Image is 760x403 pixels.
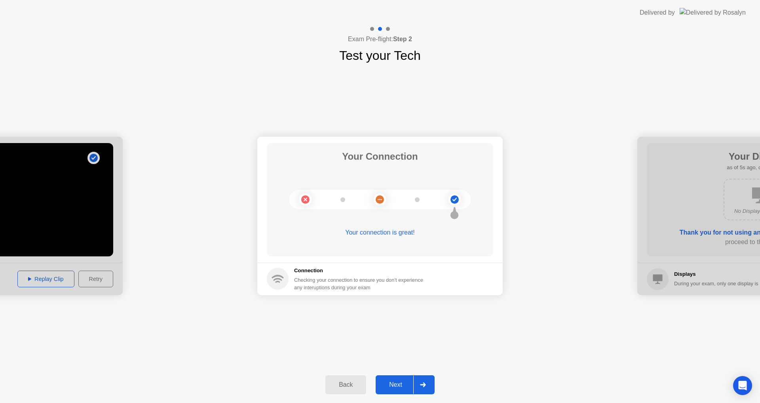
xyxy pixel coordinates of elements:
div: Back [328,381,364,388]
div: Next [378,381,413,388]
h1: Test your Tech [339,46,421,65]
img: Delivered by Rosalyn [680,8,746,17]
h1: Your Connection [342,149,418,164]
div: Checking your connection to ensure you don’t experience any interuptions during your exam [294,276,428,291]
h5: Connection [294,267,428,275]
div: Delivered by [640,8,675,17]
h4: Exam Pre-flight: [348,34,412,44]
b: Step 2 [393,36,412,42]
button: Back [325,375,366,394]
div: Your connection is great! [267,228,493,237]
button: Next [376,375,435,394]
div: Open Intercom Messenger [733,376,752,395]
